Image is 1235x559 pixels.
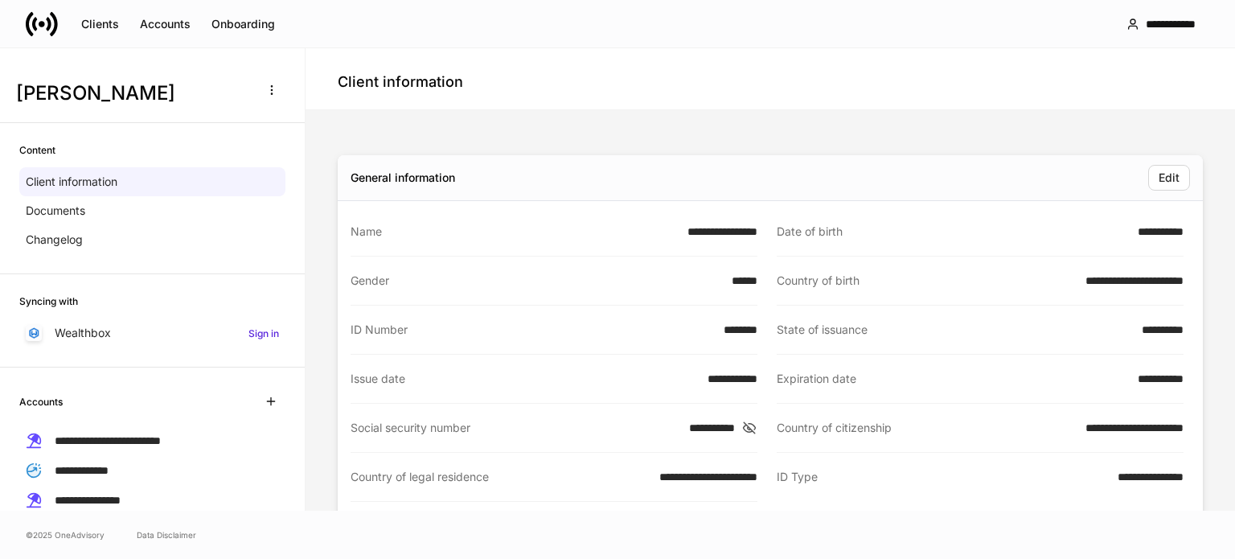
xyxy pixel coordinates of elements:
[26,203,85,219] p: Documents
[777,420,1076,436] div: Country of citizenship
[211,18,275,30] div: Onboarding
[777,224,1128,240] div: Date of birth
[16,80,248,106] h3: [PERSON_NAME]
[351,469,650,485] div: Country of legal residence
[777,469,1108,486] div: ID Type
[19,394,63,409] h6: Accounts
[351,170,455,186] div: General information
[19,142,55,158] h6: Content
[351,420,679,436] div: Social security number
[129,11,201,37] button: Accounts
[19,225,285,254] a: Changelog
[26,174,117,190] p: Client information
[351,371,698,387] div: Issue date
[1159,172,1180,183] div: Edit
[55,325,111,341] p: Wealthbox
[777,371,1128,387] div: Expiration date
[19,319,285,347] a: WealthboxSign in
[19,196,285,225] a: Documents
[248,326,279,341] h6: Sign in
[26,528,105,541] span: © 2025 OneAdvisory
[81,18,119,30] div: Clients
[777,273,1076,289] div: Country of birth
[19,167,285,196] a: Client information
[71,11,129,37] button: Clients
[351,322,714,338] div: ID Number
[140,18,191,30] div: Accounts
[351,224,678,240] div: Name
[19,294,78,309] h6: Syncing with
[137,528,196,541] a: Data Disclaimer
[1148,165,1190,191] button: Edit
[338,72,463,92] h4: Client information
[26,232,83,248] p: Changelog
[777,322,1132,338] div: State of issuance
[201,11,285,37] button: Onboarding
[351,273,722,289] div: Gender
